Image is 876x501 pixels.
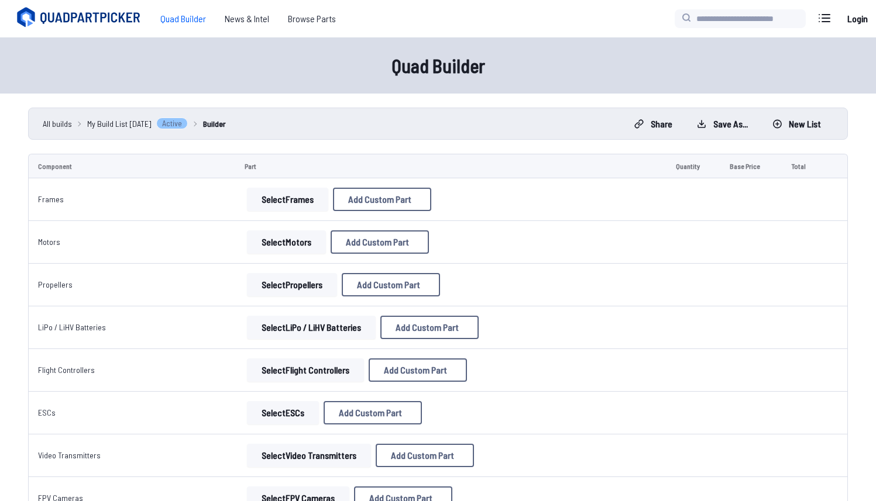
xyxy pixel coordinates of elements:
[279,7,345,30] a: Browse Parts
[720,154,782,178] td: Base Price
[43,118,72,130] a: All builds
[762,115,831,133] button: New List
[384,365,447,375] span: Add Custom Part
[215,7,279,30] a: News & Intel
[247,188,328,211] button: SelectFrames
[28,154,235,178] td: Component
[203,118,226,130] a: Builder
[38,194,64,204] a: Frames
[156,118,188,129] span: Active
[667,154,720,178] td: Quantity
[348,195,411,204] span: Add Custom Part
[782,154,823,178] td: Total
[245,358,366,382] a: SelectFlight Controllers
[87,118,152,130] span: My Build List [DATE]
[391,451,454,460] span: Add Custom Part
[245,188,331,211] a: SelectFrames
[346,237,409,247] span: Add Custom Part
[357,280,420,289] span: Add Custom Part
[245,444,373,467] a: SelectVideo Transmitters
[369,358,467,382] button: Add Custom Part
[247,401,319,424] button: SelectESCs
[235,154,667,178] td: Part
[247,273,337,296] button: SelectPropellers
[396,323,459,332] span: Add Custom Part
[339,408,402,417] span: Add Custom Part
[38,407,56,417] a: ESCs
[245,316,378,339] a: SelectLiPo / LiHV Batteries
[331,230,429,254] button: Add Custom Part
[38,450,101,460] a: Video Transmitters
[87,118,188,130] a: My Build List [DATE]Active
[64,51,813,80] h1: Quad Builder
[247,444,371,467] button: SelectVideo Transmitters
[342,273,440,296] button: Add Custom Part
[38,322,106,332] a: LiPo / LiHV Batteries
[245,273,339,296] a: SelectPropellers
[380,316,479,339] button: Add Custom Part
[687,115,758,133] button: Save as...
[324,401,422,424] button: Add Custom Part
[38,365,95,375] a: Flight Controllers
[38,237,60,247] a: Motors
[843,7,871,30] a: Login
[151,7,215,30] a: Quad Builder
[38,279,73,289] a: Propellers
[247,358,364,382] button: SelectFlight Controllers
[624,115,682,133] button: Share
[376,444,474,467] button: Add Custom Part
[247,316,376,339] button: SelectLiPo / LiHV Batteries
[245,230,328,254] a: SelectMotors
[247,230,326,254] button: SelectMotors
[245,401,321,424] a: SelectESCs
[333,188,431,211] button: Add Custom Part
